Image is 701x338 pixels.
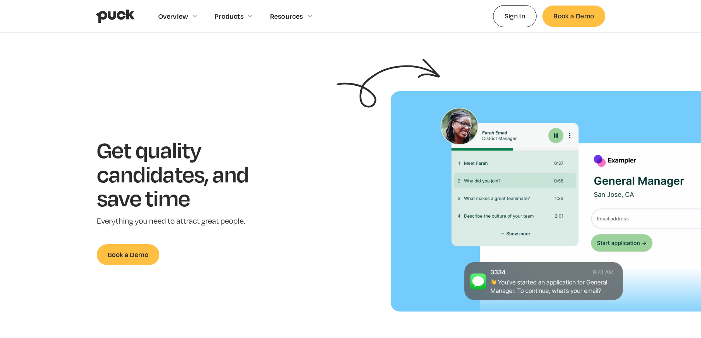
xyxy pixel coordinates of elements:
a: Sign In [493,5,537,27]
div: Overview [158,12,188,20]
div: Resources [270,12,303,20]
p: Everything you need to attract great people. [97,216,272,227]
div: Products [215,12,244,20]
h1: Get quality candidates, and save time [97,138,272,210]
a: Book a Demo [542,6,605,26]
a: Book a Demo [97,244,159,265]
